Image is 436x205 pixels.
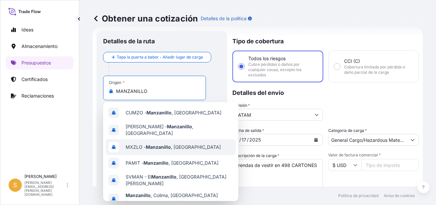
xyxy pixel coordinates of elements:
[116,88,198,95] input: Origen
[103,102,206,113] input: Texto que aparecerá en el certificado
[126,192,218,199] span: , Colima, [GEOGRAPHIC_DATA]
[311,109,323,121] button: Mostrar sugerencias
[146,110,172,115] b: Manzanillo
[232,82,419,102] p: Detalles del envío
[126,174,233,187] span: SVMAN - El , [GEOGRAPHIC_DATA][PERSON_NAME]
[151,174,177,180] b: Manzanillo
[126,160,218,166] span: PAMIT - , [GEOGRAPHIC_DATA]
[232,128,261,133] font: Fecha de salida
[24,174,65,179] p: [PERSON_NAME]
[232,153,277,158] font: Descripción de la carga
[241,136,247,144] div: día
[232,103,247,108] font: División
[24,181,65,196] p: [PERSON_NAME][EMAIL_ADDRESS][PERSON_NAME][DOMAIN_NAME]
[103,102,238,201] div: Show suggestions
[384,193,415,198] p: Aviso de cookies
[126,144,221,150] span: MXZLO - , [GEOGRAPHIC_DATA]
[328,152,378,157] font: Valor de factura comercial
[233,109,311,121] input: Escriba para buscar división
[344,64,413,75] span: Cobertura limitada por pérdida o daño parcial de la carga
[232,159,323,191] textarea: Prendas de vestir en 498 CARTONES
[21,26,33,33] p: Ideas
[232,31,419,51] p: Tipo de cobertura
[361,159,419,171] input: Tipo de importe
[21,76,48,83] p: Certificados
[102,13,198,24] font: Obtener una cotización
[328,128,364,133] font: Categoría de carga
[239,136,241,144] div: /
[167,124,192,129] b: Manzanillo
[338,193,378,198] p: Política de privacidad
[143,160,169,166] b: Manzanillo
[21,93,54,99] p: Reclamaciones
[311,135,321,145] button: Calendario
[21,43,58,50] p: Almacenamiento
[344,58,360,64] span: CCI (C)
[248,62,317,78] span: Cubre pérdidas o daños por cualquier causa, excepto los excluidos
[146,144,171,150] b: Manzanillo
[126,109,221,116] span: CUMZO - , [GEOGRAPHIC_DATA]
[201,15,247,22] p: Detalles de la política
[126,192,151,198] b: Manzanillo
[126,123,233,137] span: [PERSON_NAME] - , [GEOGRAPHIC_DATA]
[103,37,155,45] p: Detalles de la ruta
[21,60,51,66] p: Presupuestos
[248,55,286,62] span: Todos los riesgos
[407,134,418,146] button: Mostrar sugerencias
[117,54,203,61] span: Tapa la puerta a babor - Añadir lugar de carga
[109,80,121,85] font: Origen
[13,182,17,188] span: S
[249,136,261,144] div: año
[247,136,249,144] div: /
[329,134,407,146] input: Seleccione un tipo de mercancía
